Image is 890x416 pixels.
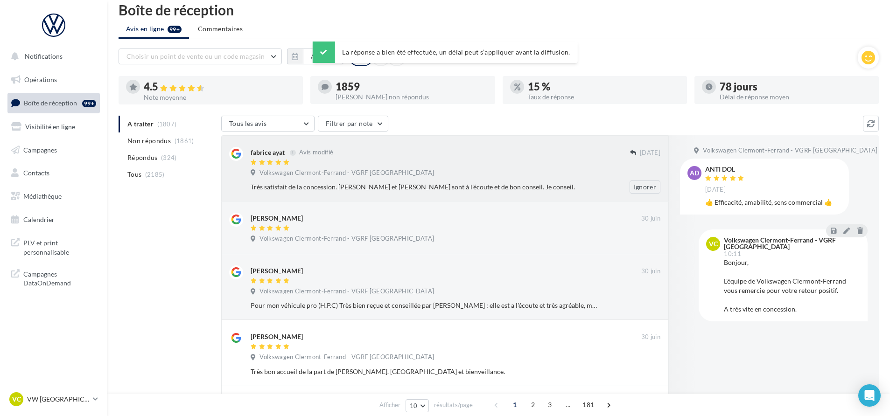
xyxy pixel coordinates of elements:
[528,94,680,100] div: Taux de réponse
[127,170,141,179] span: Tous
[641,267,660,276] span: 30 juin
[259,353,434,361] span: Volkswagen Clermont-Ferrand - VGRF [GEOGRAPHIC_DATA]
[287,49,343,64] button: Au total
[82,100,96,107] div: 99+
[858,384,881,407] div: Open Intercom Messenger
[25,123,75,131] span: Visibilité en ligne
[6,187,102,206] a: Médiathèque
[198,24,243,34] span: Commentaires
[641,333,660,341] span: 30 juin
[127,153,158,162] span: Répondus
[6,210,102,229] a: Calendrier
[705,186,726,194] span: [DATE]
[6,47,98,66] button: Notifications
[630,180,660,194] button: Ignorer
[640,149,660,157] span: [DATE]
[379,401,400,409] span: Afficher
[251,367,600,376] div: Très bon accueil de la part de [PERSON_NAME]. [GEOGRAPHIC_DATA] et bienveillance.
[23,192,62,200] span: Médiathèque
[144,94,295,101] div: Note moyenne
[119,3,879,17] div: Boîte de réception
[27,395,89,404] p: VW [GEOGRAPHIC_DATA]
[24,99,77,107] span: Boîte de réception
[251,301,600,310] div: Pour mon véhicule pro (H.P.C) Très bien reçue et conseillée par [PERSON_NAME] ; elle est a l'écou...
[705,198,841,207] div: 👍 Efficacité, amabilité, sens commercial 👍
[229,119,267,127] span: Tous les avis
[690,168,699,178] span: AD
[145,171,165,178] span: (2185)
[6,233,102,260] a: PLV et print personnalisable
[336,94,487,100] div: [PERSON_NAME] non répondus
[23,169,49,177] span: Contacts
[6,93,102,113] a: Boîte de réception99+
[542,397,557,412] span: 3
[336,82,487,92] div: 1859
[6,140,102,160] a: Campagnes
[434,401,473,409] span: résultats/page
[127,136,171,146] span: Non répondus
[6,163,102,183] a: Contacts
[12,395,21,404] span: VC
[6,117,102,137] a: Visibilité en ligne
[6,264,102,291] a: Campagnes DataOnDemand
[221,116,315,132] button: Tous les avis
[25,52,63,60] span: Notifications
[251,332,303,341] div: [PERSON_NAME]
[251,148,285,157] div: fabrice ayat
[259,235,434,243] span: Volkswagen Clermont-Ferrand - VGRF [GEOGRAPHIC_DATA]
[23,268,96,288] span: Campagnes DataOnDemand
[303,49,343,64] button: Au total
[119,49,282,64] button: Choisir un point de vente ou un code magasin
[144,82,295,92] div: 4.5
[23,146,57,153] span: Campagnes
[705,166,746,173] div: ANTI DOL
[526,397,540,412] span: 2
[259,287,434,296] span: Volkswagen Clermont-Ferrand - VGRF [GEOGRAPHIC_DATA]
[724,237,858,250] div: Volkswagen Clermont-Ferrand - VGRF [GEOGRAPHIC_DATA]
[410,402,418,409] span: 10
[161,154,177,161] span: (324)
[561,397,575,412] span: ...
[703,146,877,155] span: Volkswagen Clermont-Ferrand - VGRF [GEOGRAPHIC_DATA]
[259,169,434,177] span: Volkswagen Clermont-Ferrand - VGRF [GEOGRAPHIC_DATA]
[251,182,600,192] div: Très satisfait de la concession. [PERSON_NAME] et [PERSON_NAME] sont à l’écoute et de bon conseil...
[641,215,660,223] span: 30 juin
[724,258,860,314] div: Bonjour, L'équipe de Volkswagen Clermont-Ferrand vous remercie pour votre retour positif. A très ...
[23,215,55,223] span: Calendrier
[318,116,388,132] button: Filtrer par note
[7,390,100,408] a: VC VW [GEOGRAPHIC_DATA]
[720,82,871,92] div: 78 jours
[299,149,333,156] span: Avis modifié
[406,399,429,412] button: 10
[312,42,577,63] div: La réponse a bien été effectuée, un délai peut s’appliquer avant la diffusion.
[251,266,303,276] div: [PERSON_NAME]
[579,397,598,412] span: 181
[126,52,265,60] span: Choisir un point de vente ou un code magasin
[251,214,303,223] div: [PERSON_NAME]
[720,94,871,100] div: Délai de réponse moyen
[175,137,194,145] span: (1861)
[6,70,102,90] a: Opérations
[709,239,718,249] span: VC
[528,82,680,92] div: 15 %
[23,236,96,257] span: PLV et print personnalisable
[507,397,522,412] span: 1
[724,251,741,257] span: 10:11
[24,76,57,83] span: Opérations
